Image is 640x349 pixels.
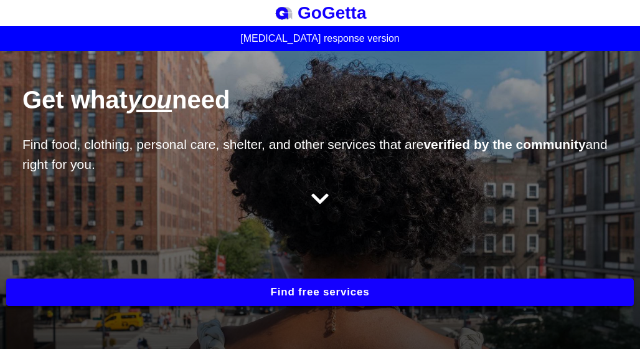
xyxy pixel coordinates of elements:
[22,85,624,130] h1: Get what need
[6,287,634,297] a: Find free services
[6,279,634,306] button: Find free services
[22,135,618,174] p: Find food, clothing, personal care, shelter, and other services that are and right for you.
[128,86,172,113] span: you
[423,137,585,151] strong: verified by the community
